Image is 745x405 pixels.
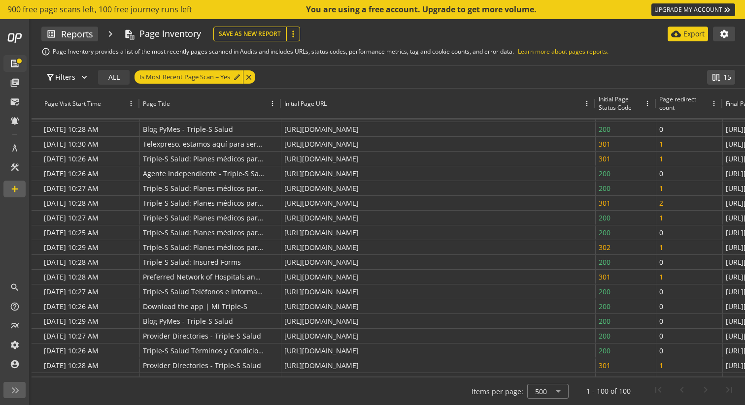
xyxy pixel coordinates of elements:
[143,270,265,284] p: Preferred Network of Hospitals and Clinics - Triple-S Salud
[133,68,257,86] mat-chip-listbox: Currently applied filters
[599,211,610,225] p: 200
[46,29,56,39] mat-icon: list_alt
[284,314,359,328] p: [URL][DOMAIN_NAME]
[284,240,359,254] p: [URL][DOMAIN_NAME]
[143,181,265,195] p: Triple-S Salud: Planes médicos para familias, individuos y patronos
[719,29,729,39] mat-icon: settings
[143,99,170,108] div: Page Title
[284,255,359,269] p: [URL][DOMAIN_NAME]
[284,99,327,108] div: Initial Page URL
[284,196,359,210] p: [URL][DOMAIN_NAME]
[143,255,241,269] p: Triple-S Salud: Insured Forms
[129,34,135,40] mat-icon: list_alt
[98,27,123,41] mat-icon: chevron_right
[599,270,610,284] p: 301
[599,284,610,299] p: 200
[599,358,610,373] p: 301
[143,358,261,373] p: Provider Directories - Triple-S Salud
[41,27,98,41] button: Reports
[10,321,20,331] mat-icon: multiline_chart
[306,4,538,15] div: You are using a free account. Upgrade to get more volume.
[659,358,663,373] p: 1
[10,359,20,369] mat-icon: account_circle
[472,387,523,397] div: Items per page:
[651,3,735,16] a: UPGRADE MY ACCOUNT
[10,59,20,68] mat-icon: list_alt
[599,329,610,343] p: 200
[44,166,99,181] p: [DATE] 10:26 AM
[143,225,265,240] p: Triple-S Salud: Planes médicos para familias, individuos y patronos
[10,97,20,107] mat-icon: mark_email_read
[143,196,265,210] p: Triple-S Salud: Planes médicos para familias, individuos y patronos
[284,329,359,343] p: [URL][DOMAIN_NAME]
[10,302,20,312] mat-icon: help_outline
[45,72,55,82] mat-icon: filter_alt
[10,282,20,292] mat-icon: search
[659,181,663,195] p: 1
[599,196,610,210] p: 301
[659,270,663,284] p: 1
[659,284,663,299] p: 0
[599,314,610,328] p: 200
[10,162,20,172] mat-icon: construction
[284,358,359,373] p: [URL][DOMAIN_NAME]
[41,47,50,56] mat-icon: info_outline
[44,137,99,151] p: [DATE] 10:30 AM
[284,299,359,313] p: [URL][DOMAIN_NAME]
[659,137,663,151] p: 1
[7,4,192,15] span: 900 free page scans left, 100 free journey runs left
[143,166,265,181] p: Agente Independiente - Triple-S Salud
[10,116,20,126] mat-icon: notifications_active
[44,225,99,240] p: [DATE] 10:25 AM
[659,95,700,112] div: Page redirect count
[41,70,93,85] button: Filters
[44,181,99,195] p: [DATE] 10:27 AM
[659,314,663,328] p: 0
[139,28,201,40] div: Page Inventory
[10,184,20,194] mat-icon: add
[44,358,99,373] p: [DATE] 10:28 AM
[659,211,663,225] p: 1
[599,240,610,254] p: 302
[722,5,732,15] mat-icon: keyboard_double_arrow_right
[284,137,359,151] p: [URL][DOMAIN_NAME]
[213,27,286,41] button: Save As New Report
[599,343,610,358] p: 200
[44,284,99,299] p: [DATE] 10:27 AM
[707,70,735,85] button: 15
[10,143,20,153] mat-icon: architecture
[717,379,741,403] button: Last page
[670,379,694,403] button: Previous page
[143,240,265,254] p: Triple-S Salud: Planes médicos para familias, individuos y patronos
[659,329,663,343] p: 0
[284,152,359,166] p: [URL][DOMAIN_NAME]
[284,122,359,136] p: [URL][DOMAIN_NAME]
[599,299,610,313] p: 200
[659,225,663,240] p: 0
[284,181,359,195] p: [URL][DOMAIN_NAME]
[44,314,99,328] p: [DATE] 10:29 AM
[44,211,99,225] p: [DATE] 10:27 AM
[98,70,130,85] button: ALL
[44,122,99,136] p: [DATE] 10:28 AM
[599,122,610,136] p: 200
[659,152,663,166] p: 1
[659,196,663,210] p: 2
[44,152,99,166] p: [DATE] 10:26 AM
[44,99,101,108] div: Page Visit Start Time
[288,29,298,39] mat-icon: more_vert
[10,78,20,88] mat-icon: library_books
[44,299,99,313] p: [DATE] 10:26 AM
[599,255,610,269] p: 200
[659,240,663,254] p: 1
[599,181,610,195] p: 200
[79,72,89,82] mat-icon: expand_more
[108,68,120,86] span: ALL
[44,240,99,254] p: [DATE] 10:29 AM
[671,29,681,39] mat-icon: cloud_download
[711,72,721,82] mat-icon: splitscreen_vertical_add
[659,299,663,313] p: 0
[284,211,359,225] p: [URL][DOMAIN_NAME]
[284,343,359,358] p: [URL][DOMAIN_NAME]
[143,314,233,328] p: Blog PyMes - Triple-S Salud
